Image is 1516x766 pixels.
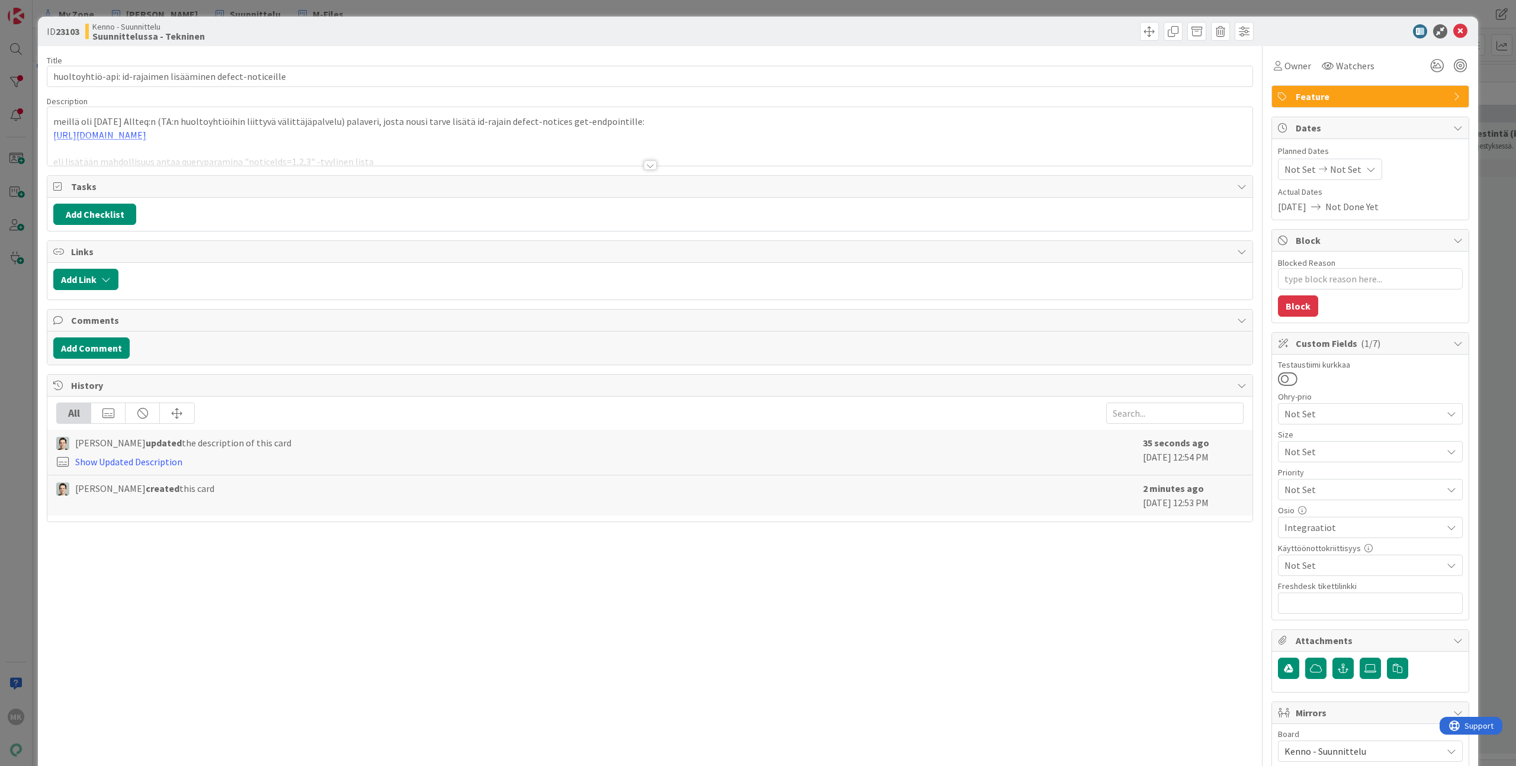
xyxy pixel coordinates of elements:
[47,66,1253,87] input: type card name here...
[1278,199,1306,214] span: [DATE]
[71,179,1231,194] span: Tasks
[1278,430,1463,439] div: Size
[56,482,69,495] img: TT
[56,437,69,450] img: TT
[1106,403,1244,424] input: Search...
[1278,258,1335,268] label: Blocked Reason
[53,204,136,225] button: Add Checklist
[1296,336,1447,350] span: Custom Fields
[47,96,88,107] span: Description
[92,22,205,31] span: Kenno - Suunnittelu
[1278,730,1299,738] span: Board
[1296,89,1447,104] span: Feature
[1296,121,1447,135] span: Dates
[1284,162,1316,176] span: Not Set
[71,378,1231,392] span: History
[1143,482,1204,494] b: 2 minutes ago
[1143,481,1244,510] div: [DATE] 12:53 PM
[53,115,1247,128] p: meillä oli [DATE] Allteq:n (TA:n huoltoyhtiöihin liittyvä välittäjäpalvelu) palaveri, josta nousi...
[1278,392,1463,401] div: Ohry-prio
[1296,633,1447,648] span: Attachments
[71,313,1231,327] span: Comments
[1278,544,1463,552] div: Käyttöönottokriittisyys
[1284,481,1436,498] span: Not Set
[1278,361,1463,369] div: Testaustiimi kurkkaa
[75,481,214,495] span: [PERSON_NAME] this card
[1284,443,1436,460] span: Not Set
[1336,59,1374,73] span: Watchers
[53,337,130,359] button: Add Comment
[56,25,79,37] b: 23103
[25,2,54,16] span: Support
[47,24,79,38] span: ID
[1278,186,1463,198] span: Actual Dates
[53,129,146,141] a: [URL][DOMAIN_NAME]
[53,269,118,290] button: Add Link
[146,437,182,449] b: updated
[1278,582,1463,590] div: Freshdesk tikettilinkki
[1284,745,1366,757] span: Kenno - Suunnittelu
[1361,337,1380,349] span: ( 1/7 )
[1296,233,1447,247] span: Block
[1143,436,1244,469] div: [DATE] 12:54 PM
[71,244,1231,259] span: Links
[1330,162,1361,176] span: Not Set
[1278,468,1463,477] div: Priority
[75,436,291,450] span: [PERSON_NAME] the description of this card
[1284,520,1442,535] span: Integraatiot
[92,31,205,41] b: Suunnittelussa - Tekninen
[1278,145,1463,157] span: Planned Dates
[1284,558,1442,572] span: Not Set
[1278,506,1463,514] div: Osio
[47,55,62,66] label: Title
[1278,295,1318,317] button: Block
[75,456,182,468] a: Show Updated Description
[57,403,91,423] div: All
[1284,59,1311,73] span: Owner
[146,482,179,494] b: created
[1325,199,1379,214] span: Not Done Yet
[1143,437,1209,449] b: 35 seconds ago
[1296,706,1447,720] span: Mirrors
[1284,405,1436,422] span: Not Set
